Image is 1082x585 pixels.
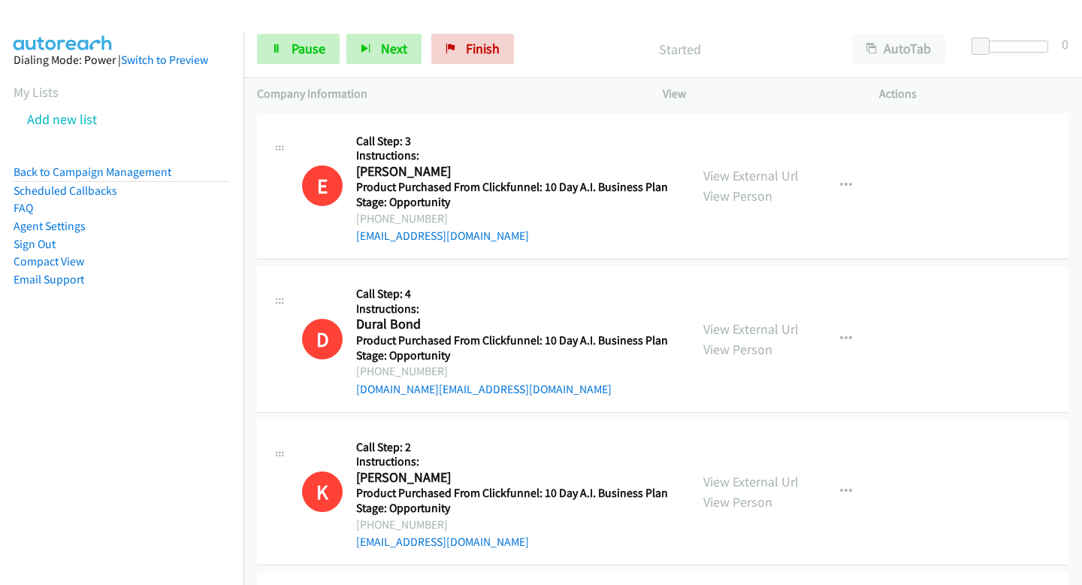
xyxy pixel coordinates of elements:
[663,85,852,103] p: View
[14,183,117,198] a: Scheduled Callbacks
[14,237,56,251] a: Sign Out
[356,163,664,180] h2: [PERSON_NAME]
[346,34,422,64] button: Next
[703,493,772,511] a: View Person
[14,201,33,215] a: FAQ
[703,473,799,490] a: View External Url
[356,333,668,348] h5: Product Purchased From Clickfunnel: 10 Day A.I. Business Plan
[1039,232,1082,352] iframe: Resource Center
[302,471,343,512] h1: K
[356,469,664,486] h2: [PERSON_NAME]
[302,165,343,206] div: This number is on the do not call list
[356,440,668,455] h5: Call Step: 2
[302,319,343,359] div: This number is on the do not call list
[14,51,230,69] div: Dialing Mode: Power |
[356,148,668,163] h5: Instructions:
[979,41,1048,53] div: Delay between calls (in seconds)
[356,180,668,195] h5: Product Purchased From Clickfunnel: 10 Day A.I. Business Plan
[381,40,407,57] span: Next
[14,83,59,101] a: My Lists
[356,486,668,501] h5: Product Purchased From Clickfunnel: 10 Day A.I. Business Plan
[879,85,1068,103] p: Actions
[14,165,171,179] a: Back to Campaign Management
[14,254,84,268] a: Compact View
[356,362,668,380] div: [PHONE_NUMBER]
[703,167,799,184] a: View External Url
[356,286,668,302] h5: Call Step: 4
[356,210,668,228] div: [PHONE_NUMBER]
[466,40,500,57] span: Finish
[356,316,664,333] h2: Dural Bond
[431,34,514,64] a: Finish
[534,39,825,59] p: Started
[356,348,668,363] h5: Stage: Opportunity
[1062,34,1068,54] div: 0
[356,302,668,317] h5: Instructions:
[14,219,86,233] a: Agent Settings
[14,272,84,286] a: Email Support
[356,134,668,149] h5: Call Step: 3
[852,34,945,64] button: AutoTab
[257,85,636,103] p: Company Information
[27,111,97,128] a: Add new list
[302,165,343,206] h1: E
[356,535,529,549] a: [EMAIL_ADDRESS][DOMAIN_NAME]
[302,471,343,512] div: This number is on the do not call list
[356,516,668,534] div: [PHONE_NUMBER]
[356,501,668,516] h5: Stage: Opportunity
[356,454,668,469] h5: Instructions:
[356,229,529,243] a: [EMAIL_ADDRESS][DOMAIN_NAME]
[356,382,612,396] a: [DOMAIN_NAME][EMAIL_ADDRESS][DOMAIN_NAME]
[257,34,340,64] a: Pause
[356,195,668,210] h5: Stage: Opportunity
[292,40,325,57] span: Pause
[703,187,772,205] a: View Person
[121,53,208,67] a: Switch to Preview
[703,320,799,338] a: View External Url
[703,341,772,358] a: View Person
[302,319,343,359] h1: D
